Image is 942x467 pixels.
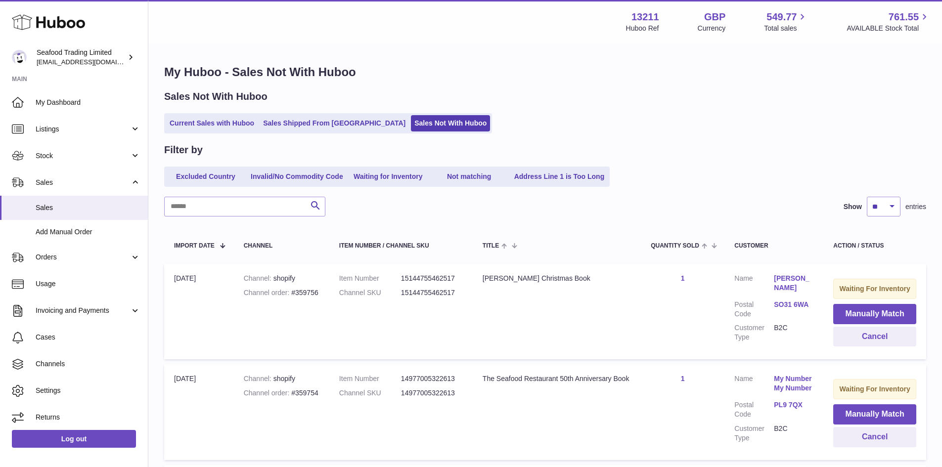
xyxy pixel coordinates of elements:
span: Sales [36,203,140,212]
span: Cases [36,333,140,342]
dd: B2C [774,323,813,342]
dd: 14977005322613 [401,388,463,398]
strong: Channel order [244,389,292,397]
dt: Channel SKU [339,388,401,398]
a: Log out [12,430,136,448]
span: Listings [36,125,130,134]
img: online@rickstein.com [12,50,27,65]
span: Invoicing and Payments [36,306,130,315]
a: Current Sales with Huboo [166,115,258,131]
dt: Item Number [339,374,401,383]
button: Manually Match [833,404,916,425]
dt: Name [734,274,774,295]
strong: Channel [244,274,273,282]
span: AVAILABLE Stock Total [847,24,930,33]
span: Returns [36,413,140,422]
a: My Number My Number [774,374,813,393]
dt: Customer Type [734,424,774,443]
div: Huboo Ref [626,24,659,33]
dt: Postal Code [734,300,774,319]
button: Cancel [833,327,916,347]
a: Not matching [430,169,509,185]
dd: 14977005322613 [401,374,463,383]
span: 549.77 [766,10,797,24]
dd: 15144755462517 [401,288,463,297]
span: Channels [36,359,140,369]
dt: Postal Code [734,400,774,419]
dt: Item Number [339,274,401,283]
div: shopify [244,274,319,283]
span: Orders [36,253,130,262]
a: Sales Not With Huboo [411,115,490,131]
div: The Seafood Restaurant 50th Anniversary Book [483,374,631,383]
div: Item Number / Channel SKU [339,243,463,249]
span: Usage [36,279,140,289]
span: Quantity Sold [651,243,699,249]
span: Add Manual Order [36,227,140,237]
button: Cancel [833,427,916,447]
div: [PERSON_NAME] Christmas Book [483,274,631,283]
span: My Dashboard [36,98,140,107]
span: [EMAIL_ADDRESS][DOMAIN_NAME] [37,58,145,66]
div: Action / Status [833,243,916,249]
a: PL9 7QX [774,400,813,410]
td: [DATE] [164,364,234,460]
a: 1 [681,274,685,282]
h1: My Huboo - Sales Not With Huboo [164,64,926,80]
div: Customer [734,243,813,249]
span: Total sales [764,24,808,33]
label: Show [844,202,862,212]
a: Address Line 1 is Too Long [511,169,608,185]
a: Invalid/No Commodity Code [247,169,347,185]
div: #359754 [244,388,319,398]
strong: Channel [244,375,273,382]
strong: Waiting For Inventory [839,385,910,393]
a: 1 [681,375,685,382]
a: Waiting for Inventory [349,169,428,185]
strong: Channel order [244,289,292,297]
a: [PERSON_NAME] [774,274,813,293]
a: Sales Shipped From [GEOGRAPHIC_DATA] [260,115,409,131]
strong: Waiting For Inventory [839,285,910,293]
a: 549.77 Total sales [764,10,808,33]
div: Channel [244,243,319,249]
div: #359756 [244,288,319,297]
div: shopify [244,374,319,383]
dt: Channel SKU [339,288,401,297]
dd: 15144755462517 [401,274,463,283]
h2: Sales Not With Huboo [164,90,268,103]
dd: B2C [774,424,813,443]
button: Manually Match [833,304,916,324]
dt: Name [734,374,774,395]
a: SO31 6WA [774,300,813,309]
td: [DATE] [164,264,234,359]
span: Stock [36,151,130,161]
strong: GBP [704,10,725,24]
dt: Customer Type [734,323,774,342]
div: Seafood Trading Limited [37,48,126,67]
span: entries [905,202,926,212]
span: 761.55 [889,10,919,24]
div: Currency [698,24,726,33]
a: Excluded Country [166,169,245,185]
h2: Filter by [164,143,203,157]
span: Import date [174,243,215,249]
span: Sales [36,178,130,187]
span: Settings [36,386,140,395]
strong: 13211 [631,10,659,24]
a: 761.55 AVAILABLE Stock Total [847,10,930,33]
span: Title [483,243,499,249]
